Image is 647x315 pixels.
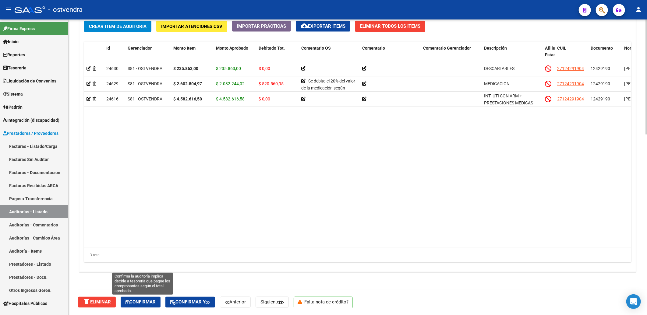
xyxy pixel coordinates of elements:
strong: $ 4.582.616,58 [173,96,202,101]
span: 24629 [106,81,118,86]
span: $ 4.582.616,58 [216,96,245,101]
span: S81 - OSTVENDRA [128,81,162,86]
mat-icon: person [635,6,642,13]
p: Falta nota de crédito? [294,297,353,308]
span: Comentario OS [301,46,331,51]
span: Debitado Tot. [259,46,285,51]
datatable-header-cell: Comentario [360,42,421,68]
span: Monto Item [173,46,196,51]
button: Importar Prácticas [232,21,291,32]
span: 27124291904 [557,96,584,101]
span: MEDICACION [484,81,510,86]
datatable-header-cell: CUIL [555,42,588,68]
span: S81 - OSTVENDRA [128,66,162,71]
button: Anterior [220,297,251,308]
span: Exportar Items [301,23,345,29]
span: $ 520.560,95 [259,81,284,86]
span: Documento [591,46,613,51]
span: CUIL [557,46,566,51]
span: Se debita el 20% del valor de la medicación según convenio. [301,79,355,97]
span: Padrón [3,104,23,110]
span: Importar Prácticas [237,23,286,29]
span: 24630 [106,66,118,71]
span: 12429190 [591,66,610,71]
span: $ 0,00 [259,66,270,71]
div: Open Intercom Messenger [626,294,641,309]
span: - ostvendra [48,3,83,16]
button: Importar Atenciones CSV [156,21,227,32]
datatable-header-cell: Afiliado Estado [543,42,555,68]
button: Eliminar [78,297,116,308]
button: Confirmar y [165,297,215,308]
span: Importar Atenciones CSV [161,24,222,29]
span: Integración (discapacidad) [3,117,59,124]
span: Prestadores / Proveedores [3,130,58,137]
span: Confirmar [126,299,156,305]
span: Sistema [3,91,23,97]
datatable-header-cell: Comentario OS [299,42,360,68]
span: Confirmar y [170,299,210,305]
span: 27124291904 [557,66,584,71]
span: 24616 [106,96,118,101]
span: 12429190 [591,81,610,86]
button: Exportar Items [296,21,350,32]
div: 3 total [84,247,631,263]
span: Liquidación de Convenios [3,78,56,84]
mat-icon: cloud_download [301,22,308,30]
span: Reportes [3,51,25,58]
span: Descripción [484,46,507,51]
datatable-header-cell: Monto Item [171,42,214,68]
span: $ 0,00 [259,96,270,101]
mat-icon: menu [5,6,12,13]
datatable-header-cell: Documento [588,42,622,68]
datatable-header-cell: Comentario Gerenciador [421,42,482,68]
strong: $ 2.602.804,97 [173,81,202,86]
span: Crear Item de Auditoria [89,24,147,29]
button: Crear Item de Auditoria [84,21,151,32]
span: Tesorería [3,65,27,71]
button: Confirmar [121,297,161,308]
span: Gerenciador [128,46,152,51]
mat-icon: delete [83,298,90,306]
span: Eliminar [83,299,111,305]
datatable-header-cell: Monto Aprobado [214,42,256,68]
span: $ 2.082.244,02 [216,81,245,86]
datatable-header-cell: Debitado Tot. [256,42,299,68]
button: Eliminar Todos los Items [355,21,425,32]
strong: $ 235.863,00 [173,66,198,71]
datatable-header-cell: Descripción [482,42,543,68]
span: Eliminar Todos los Items [360,23,420,29]
span: 12429190 [591,96,610,101]
datatable-header-cell: Id [104,42,125,68]
span: Siguiente [260,299,284,305]
span: Firma Express [3,25,35,32]
span: $ 235.863,00 [216,66,241,71]
span: DESCARTABLES [484,66,514,71]
span: INT. UTI CON ARM + PRESTACIONES MEDICAS [484,93,533,105]
datatable-header-cell: Gerenciador [125,42,171,68]
span: Comentario Gerenciador [423,46,471,51]
span: 27124291904 [557,81,584,86]
span: Id [106,46,110,51]
span: Inicio [3,38,19,45]
span: Anterior [225,299,246,305]
span: Hospitales Públicos [3,300,47,307]
button: Siguiente [256,297,289,308]
span: S81 - OSTVENDRA [128,96,162,101]
span: Afiliado Estado [545,46,560,58]
span: Comentario [362,46,385,51]
span: Monto Aprobado [216,46,248,51]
